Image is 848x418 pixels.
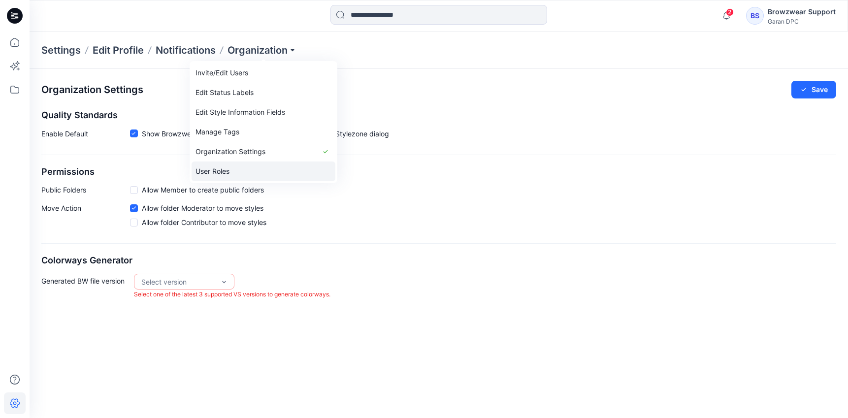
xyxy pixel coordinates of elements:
a: Invite/Edit Users [192,63,335,83]
span: Allow Member to create public folders [142,185,264,195]
p: Settings [41,43,81,57]
div: Garan DPC [768,18,836,25]
p: Public Folders [41,185,130,195]
div: Browzwear Support [768,6,836,18]
h2: Permissions [41,167,836,177]
span: Allow folder Moderator to move styles [142,203,263,213]
div: Select version [141,277,215,287]
p: Move Action [41,203,130,231]
a: Manage Tags [192,122,335,142]
p: Enable Default [41,129,130,143]
span: 2 [726,8,734,16]
a: Edit Profile [93,43,144,57]
a: Notifications [156,43,216,57]
span: Allow folder Contributor to move styles [142,217,266,227]
a: Organization Settings [192,142,335,161]
p: Select one of the latest 3 supported VS versions to generate colorways. [134,289,330,300]
span: Show Browzwear’s default quality standards in the Share to Stylezone dialog [142,129,389,139]
a: Edit Status Labels [192,83,335,102]
h2: Organization Settings [41,84,143,96]
div: BS [746,7,764,25]
a: User Roles [192,161,335,181]
a: Edit Style Information Fields [192,102,335,122]
h2: Quality Standards [41,110,836,121]
p: Generated BW file version [41,274,130,300]
button: Save [791,81,836,98]
h2: Colorways Generator [41,256,836,266]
